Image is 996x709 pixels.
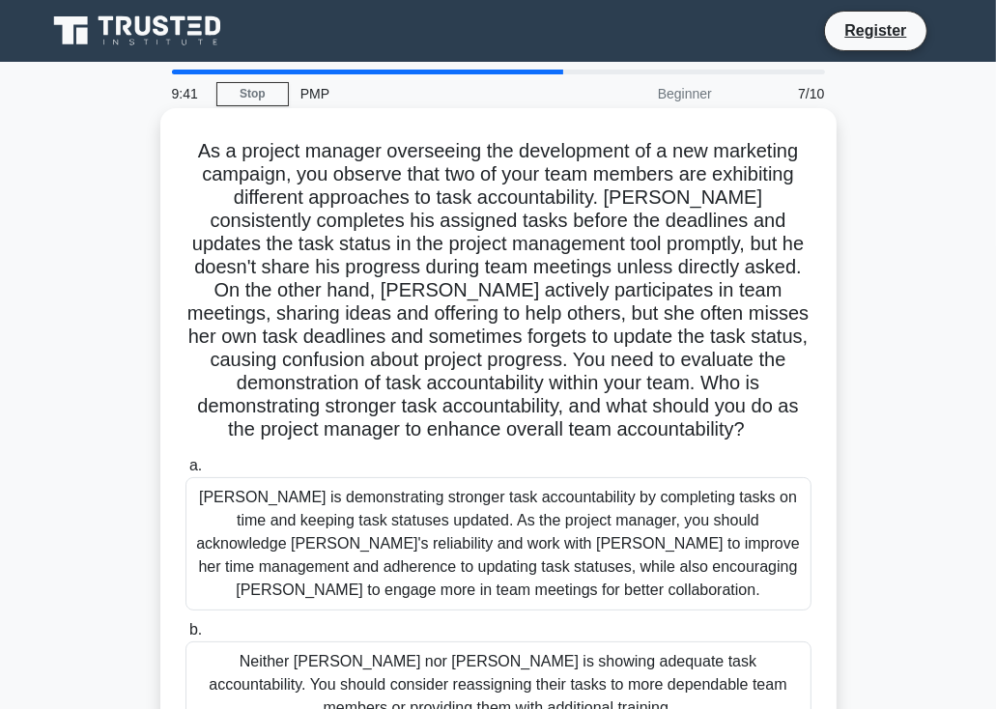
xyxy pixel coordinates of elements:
div: 7/10 [724,74,837,113]
div: 9:41 [160,74,216,113]
div: Beginner [555,74,724,113]
h5: As a project manager overseeing the development of a new marketing campaign, you observe that two... [184,139,813,442]
div: [PERSON_NAME] is demonstrating stronger task accountability by completing tasks on time and keepi... [185,477,811,610]
div: PMP [289,74,555,113]
a: Stop [216,82,289,106]
span: a. [189,457,202,473]
a: Register [833,18,918,43]
span: b. [189,621,202,638]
